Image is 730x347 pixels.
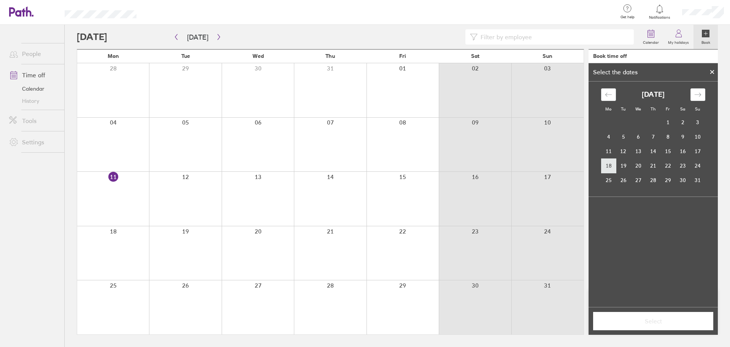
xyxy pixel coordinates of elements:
div: Move backward to switch to the previous month. [601,88,616,101]
td: Choose Wednesday, August 13, 2025 as your check-in date. It’s available. [631,144,646,158]
button: Select [593,312,713,330]
span: Select [598,318,708,325]
td: Choose Saturday, August 9, 2025 as your check-in date. It’s available. [675,130,690,144]
span: Thu [325,53,335,59]
td: Choose Friday, August 8, 2025 as your check-in date. It’s available. [660,130,675,144]
div: Book time off [593,53,627,59]
td: Choose Sunday, August 3, 2025 as your check-in date. It’s available. [690,115,705,130]
td: Choose Friday, August 22, 2025 as your check-in date. It’s available. [660,158,675,173]
a: People [3,46,64,61]
td: Choose Thursday, August 14, 2025 as your check-in date. It’s available. [646,144,660,158]
span: Sun [543,53,552,59]
a: Settings [3,134,64,150]
span: Notifications [647,15,672,20]
span: Get help [615,15,640,19]
a: Tools [3,113,64,128]
small: Mo [605,106,611,112]
td: Choose Wednesday, August 6, 2025 as your check-in date. It’s available. [631,130,646,144]
td: Choose Wednesday, August 20, 2025 as your check-in date. It’s available. [631,158,646,173]
small: Sa [680,106,685,112]
td: Choose Wednesday, August 27, 2025 as your check-in date. It’s available. [631,173,646,187]
td: Choose Thursday, August 28, 2025 as your check-in date. It’s available. [646,173,660,187]
a: Calendar [3,83,64,95]
small: We [635,106,641,112]
td: Choose Monday, August 18, 2025 as your check-in date. It’s available. [601,158,616,173]
td: Choose Monday, August 4, 2025 as your check-in date. It’s available. [601,130,616,144]
div: Move forward to switch to the next month. [690,88,705,101]
td: Choose Saturday, August 30, 2025 as your check-in date. It’s available. [675,173,690,187]
input: Filter by employee [478,30,629,44]
span: Wed [252,53,264,59]
button: [DATE] [181,31,214,43]
a: Notifications [647,4,672,20]
small: Tu [621,106,625,112]
td: Choose Friday, August 15, 2025 as your check-in date. It’s available. [660,144,675,158]
td: Choose Tuesday, August 26, 2025 as your check-in date. It’s available. [616,173,631,187]
td: Choose Tuesday, August 19, 2025 as your check-in date. It’s available. [616,158,631,173]
td: Choose Thursday, August 21, 2025 as your check-in date. It’s available. [646,158,660,173]
span: Fri [399,53,406,59]
label: Book [697,38,715,45]
a: History [3,95,64,107]
small: Su [695,106,700,112]
td: Choose Saturday, August 23, 2025 as your check-in date. It’s available. [675,158,690,173]
td: Choose Friday, August 29, 2025 as your check-in date. It’s available. [660,173,675,187]
td: Choose Sunday, August 31, 2025 as your check-in date. It’s available. [690,173,705,187]
a: Time off [3,67,64,83]
td: Choose Sunday, August 10, 2025 as your check-in date. It’s available. [690,130,705,144]
label: Calendar [638,38,663,45]
label: My holidays [663,38,693,45]
td: Choose Tuesday, August 12, 2025 as your check-in date. It’s available. [616,144,631,158]
span: Tue [181,53,190,59]
a: Book [693,25,718,49]
a: My holidays [663,25,693,49]
span: Mon [108,53,119,59]
div: Select the dates [589,69,642,75]
td: Choose Tuesday, August 5, 2025 as your check-in date. It’s available. [616,130,631,144]
span: Sat [471,53,479,59]
td: Choose Sunday, August 17, 2025 as your check-in date. It’s available. [690,144,705,158]
small: Th [651,106,655,112]
td: Choose Sunday, August 24, 2025 as your check-in date. It’s available. [690,158,705,173]
td: Choose Monday, August 11, 2025 as your check-in date. It’s available. [601,144,616,158]
td: Choose Saturday, August 2, 2025 as your check-in date. It’s available. [675,115,690,130]
td: Choose Friday, August 1, 2025 as your check-in date. It’s available. [660,115,675,130]
strong: [DATE] [642,91,665,99]
td: Choose Monday, August 25, 2025 as your check-in date. It’s available. [601,173,616,187]
small: Fr [666,106,670,112]
td: Choose Saturday, August 16, 2025 as your check-in date. It’s available. [675,144,690,158]
a: Calendar [638,25,663,49]
div: Calendar [593,82,714,197]
td: Choose Thursday, August 7, 2025 as your check-in date. It’s available. [646,130,660,144]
